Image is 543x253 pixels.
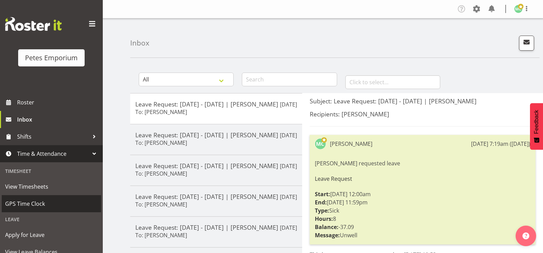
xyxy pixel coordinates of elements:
[522,232,529,239] img: help-xxl-2.png
[315,190,330,198] strong: Start:
[315,199,327,206] strong: End:
[315,215,333,223] strong: Hours:
[135,224,297,231] h5: Leave Request: [DATE] - [DATE] | [PERSON_NAME]
[315,176,530,182] h6: Leave Request
[315,231,340,239] strong: Message:
[2,178,101,195] a: View Timesheets
[280,224,297,232] p: [DATE]
[17,97,99,107] span: Roster
[2,164,101,178] div: Timesheet
[5,181,98,192] span: View Timesheets
[2,195,101,212] a: GPS Time Clock
[280,162,297,170] p: [DATE]
[135,100,297,108] h5: Leave Request: [DATE] - [DATE] | [PERSON_NAME]
[135,170,187,177] h6: To: [PERSON_NAME]
[315,157,530,241] div: [PERSON_NAME] requested leave [DATE] 12:00am [DATE] 11:59pm Sick 8 -37.09 Unwell
[533,110,540,134] span: Feedback
[242,73,337,86] input: Search
[135,201,187,208] h6: To: [PERSON_NAME]
[135,131,297,139] h5: Leave Request: [DATE] - [DATE] | [PERSON_NAME]
[315,223,338,231] strong: Balance:
[280,100,297,109] p: [DATE]
[2,212,101,226] div: Leave
[5,17,62,31] img: Rosterit website logo
[17,131,89,142] span: Shifts
[17,114,99,125] span: Inbox
[315,138,326,149] img: melissa-cowen2635.jpg
[514,5,522,13] img: melissa-cowen2635.jpg
[345,75,440,89] input: Click to select...
[135,139,187,146] h6: To: [PERSON_NAME]
[130,39,149,47] h4: Inbox
[5,230,98,240] span: Apply for Leave
[310,110,535,118] h5: Recipients: [PERSON_NAME]
[17,149,89,159] span: Time & Attendance
[135,109,187,115] h6: To: [PERSON_NAME]
[310,97,535,105] h5: Subject: Leave Request: [DATE] - [DATE] | [PERSON_NAME]
[2,226,101,243] a: Apply for Leave
[330,140,372,148] div: [PERSON_NAME]
[135,232,187,239] h6: To: [PERSON_NAME]
[280,193,297,201] p: [DATE]
[471,140,530,148] div: [DATE] 7:19am ([DATE])
[135,162,297,169] h5: Leave Request: [DATE] - [DATE] | [PERSON_NAME]
[530,103,543,150] button: Feedback - Show survey
[135,193,297,200] h5: Leave Request: [DATE] - [DATE] | [PERSON_NAME]
[315,207,329,214] strong: Type:
[25,53,78,63] div: Petes Emporium
[280,131,297,139] p: [DATE]
[5,199,98,209] span: GPS Time Clock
